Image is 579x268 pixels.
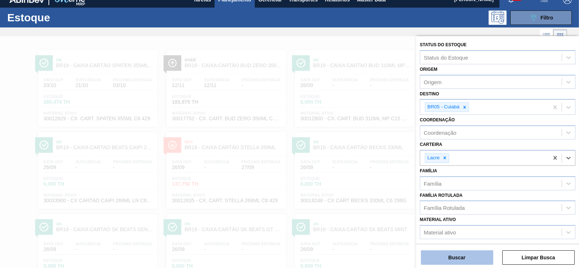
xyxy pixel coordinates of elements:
[425,154,441,163] div: Lacre
[541,15,553,21] span: Filtro
[424,205,465,211] div: Família Rotulada
[420,168,437,173] label: Família
[420,42,466,47] label: Status do Estoque
[420,142,442,147] label: Carteira
[424,130,456,136] div: Coordenação
[424,79,441,85] div: Origem
[420,91,439,96] label: Destino
[420,67,438,72] label: Origem
[540,29,553,43] div: Visão em Lista
[424,180,441,186] div: Família
[420,217,456,222] label: Material ativo
[553,29,567,43] div: Visão em Cards
[7,13,112,22] h1: Estoque
[424,229,456,235] div: Material ativo
[489,10,507,25] div: Pogramando: nenhum usuário selecionado
[420,117,455,122] label: Coordenação
[424,54,468,60] div: Status do Estoque
[420,193,462,198] label: Família Rotulada
[510,10,572,25] button: Filtro
[425,103,461,112] div: BR05 - Cuiabá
